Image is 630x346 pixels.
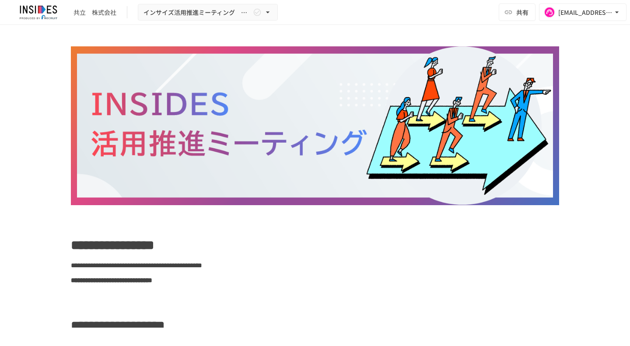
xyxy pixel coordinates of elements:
img: JmGSPSkPjKwBq77AtHmwC7bJguQHJlCRQfAXtnx4WuV [10,5,66,19]
div: 共立 株式会社 [73,8,116,17]
img: O5DqIo9zSHPn2EzYg8ZhOL68XrMhaihYNmSUcJ1XRkK [71,46,559,205]
button: インサイズ活用推進ミーティング ～３回目～ [138,4,278,21]
span: 共有 [516,7,528,17]
div: [EMAIL_ADDRESS][DOMAIN_NAME] [558,7,612,18]
button: 共有 [499,3,535,21]
span: インサイズ活用推進ミーティング ～３回目～ [143,7,251,18]
button: [EMAIL_ADDRESS][DOMAIN_NAME] [539,3,626,21]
